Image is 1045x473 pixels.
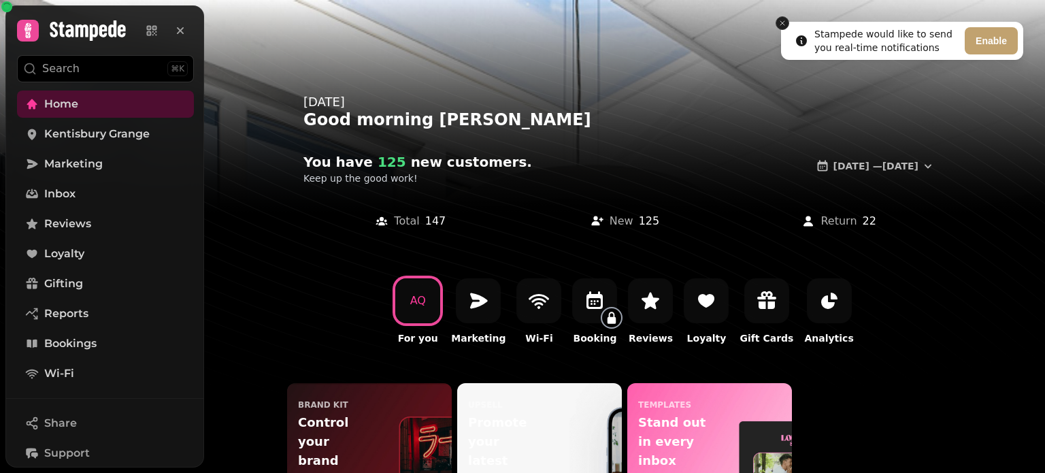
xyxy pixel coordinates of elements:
[17,300,194,327] a: Reports
[298,399,348,410] p: Brand Kit
[17,410,194,437] button: Share
[17,120,194,148] a: Kentisbury Grange
[303,109,946,131] div: Good morning [PERSON_NAME]
[17,91,194,118] a: Home
[629,331,673,345] p: Reviews
[44,126,150,142] span: Kentisbury Grange
[451,331,505,345] p: Marketing
[303,152,565,172] h2: You have new customer s .
[965,27,1018,54] button: Enable
[398,331,438,345] p: For you
[573,331,616,345] p: Booking
[687,331,727,345] p: Loyalty
[17,150,194,178] a: Marketing
[303,93,946,112] div: [DATE]
[17,240,194,267] a: Loyalty
[805,152,946,180] button: [DATE] —[DATE]
[776,16,789,30] button: Close toast
[167,61,188,76] div: ⌘K
[44,306,88,322] span: Reports
[638,399,691,410] p: templates
[17,210,194,238] a: Reviews
[468,399,503,410] p: upsell
[410,293,426,309] div: A Q
[17,330,194,357] a: Bookings
[44,186,76,202] span: Inbox
[44,336,97,352] span: Bookings
[17,440,194,467] button: Support
[17,55,194,82] button: Search⌘K
[42,61,80,77] p: Search
[17,180,194,208] a: Inbox
[44,365,74,382] span: Wi-Fi
[740,331,793,345] p: Gift Cards
[804,331,853,345] p: Analytics
[373,154,406,170] span: 125
[44,445,90,461] span: Support
[17,360,194,387] a: Wi-Fi
[44,415,77,431] span: Share
[814,27,959,54] div: Stampede would like to send you real-time notifications
[833,161,918,171] span: [DATE] — [DATE]
[17,270,194,297] a: Gifting
[525,331,552,345] p: Wi-Fi
[44,96,78,112] span: Home
[44,216,91,232] span: Reviews
[44,156,103,172] span: Marketing
[44,276,83,292] span: Gifting
[303,172,652,185] p: Keep up the good work!
[44,246,84,262] span: Loyalty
